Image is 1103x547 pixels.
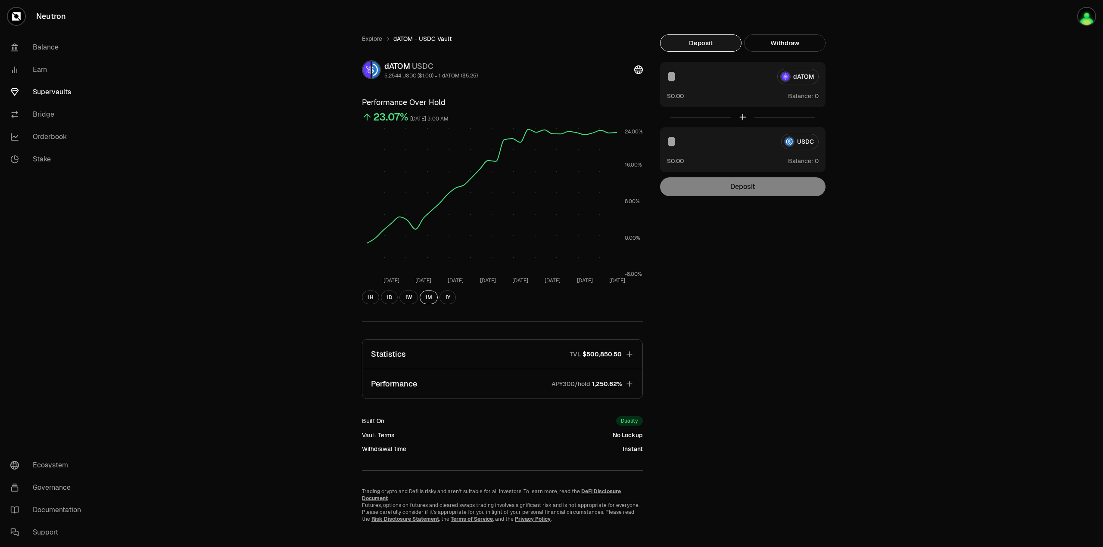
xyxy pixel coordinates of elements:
tspan: 8.00% [625,198,640,205]
button: StatisticsTVL$500,850.50 [362,340,642,369]
p: Trading crypto and Defi is risky and aren't suitable for all investors. To learn more, read the . [362,488,643,502]
a: Governance [3,476,93,499]
div: Vault Terms [362,431,394,439]
button: Deposit [660,34,742,52]
button: $0.00 [667,156,684,165]
div: 23.07% [373,110,408,124]
a: DeFi Disclosure Document [362,488,621,502]
span: $500,850.50 [583,350,622,358]
button: 1M [420,290,438,304]
button: 1W [399,290,418,304]
a: Risk Disclosure Statement [371,516,439,522]
button: PerformanceAPY30D/hold1,250.62% [362,369,642,399]
span: Balance: [788,157,813,165]
tspan: [DATE] [448,277,464,284]
p: Futures, options on futures and cleared swaps trading involves significant risk and is not approp... [362,502,643,522]
div: No Lockup [613,431,643,439]
span: 1,250.62% [592,380,622,388]
tspan: -8.00% [625,271,642,278]
tspan: [DATE] [609,277,625,284]
a: Supervaults [3,81,93,103]
div: dATOM [384,60,478,72]
tspan: 0.00% [625,235,640,241]
div: Built On [362,417,384,425]
p: TVL [570,350,581,358]
button: Withdraw [744,34,826,52]
nav: breadcrumb [362,34,643,43]
span: Balance: [788,92,813,100]
span: USDC [412,61,433,71]
tspan: [DATE] [545,277,561,284]
div: [DATE] 3:00 AM [410,114,449,124]
a: Privacy Policy [515,516,551,522]
tspan: 16.00% [625,161,642,168]
a: Ecosystem [3,454,93,476]
a: Documentation [3,499,93,521]
button: $0.00 [667,91,684,100]
tspan: 24.00% [625,128,643,135]
tspan: [DATE] [415,277,431,284]
a: Support [3,521,93,544]
a: Earn [3,59,93,81]
tspan: [DATE] [480,277,496,284]
p: Statistics [371,348,406,360]
tspan: [DATE] [577,277,593,284]
h3: Performance Over Hold [362,96,643,108]
a: Balance [3,36,93,59]
a: Explore [362,34,382,43]
p: APY30D/hold [551,380,590,388]
a: Stake [3,148,93,170]
span: dATOM - USDC Vault [393,34,452,43]
button: 1H [362,290,379,304]
img: ndlss [1078,8,1095,25]
button: 1D [381,290,398,304]
a: Bridge [3,103,93,126]
img: dATOM Logo [363,61,371,78]
div: Withdrawal time [362,445,406,453]
a: Orderbook [3,126,93,148]
img: USDC Logo [372,61,380,78]
div: 5.2544 USDC ($1.00) = 1 dATOM ($5.25) [384,72,478,79]
p: Performance [371,378,417,390]
button: 1Y [439,290,456,304]
tspan: [DATE] [512,277,528,284]
tspan: [DATE] [383,277,399,284]
a: Terms of Service [451,516,493,522]
div: Instant [623,445,643,453]
div: Duality [616,416,643,426]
